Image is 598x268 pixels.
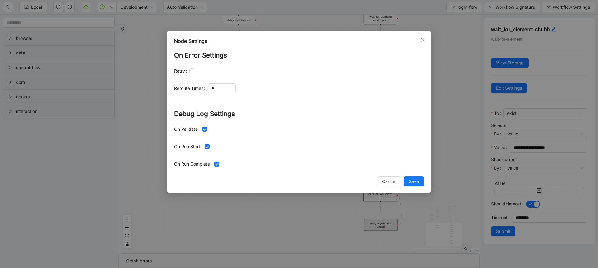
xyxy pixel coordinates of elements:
span: close [420,37,425,42]
span: On Validate [174,126,198,133]
button: Save [404,176,424,186]
h2: On Error Settings [174,50,424,60]
span: Cancel [382,178,396,185]
button: Cancel [377,176,401,186]
span: Retry [174,68,185,74]
span: Save [409,178,419,185]
span: On Run Complete [174,161,210,167]
span: Reroute Times [174,85,203,92]
button: Close [419,36,426,43]
h2: Debug Log Settings [174,109,424,119]
span: On Run Start [174,143,200,150]
div: Node Settings [174,37,424,45]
